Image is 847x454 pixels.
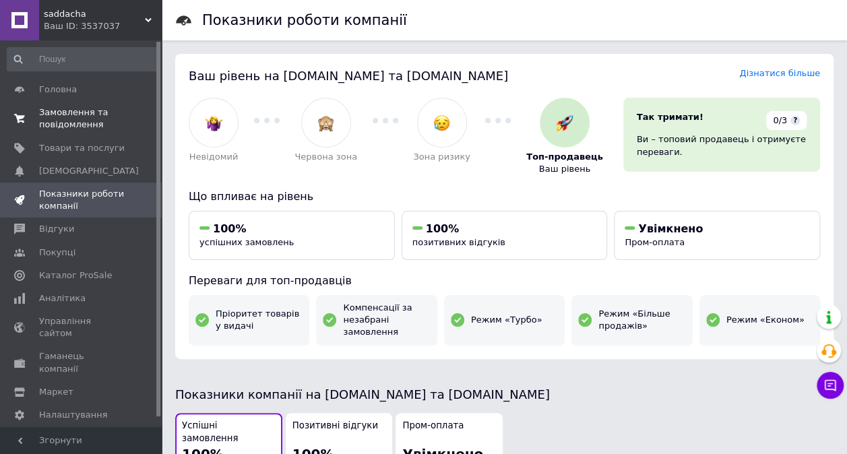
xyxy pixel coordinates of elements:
[213,222,246,235] span: 100%
[182,420,276,445] span: Успішні замовлення
[413,151,470,163] span: Зона ризику
[471,314,542,326] span: Режим «Турбо»
[625,237,685,247] span: Пром-оплата
[39,350,125,375] span: Гаманець компанії
[39,142,125,154] span: Товари та послуги
[739,68,820,78] a: Дізнатися більше
[39,315,125,339] span: Управління сайтом
[726,314,805,326] span: Режим «Економ»
[539,163,591,175] span: Ваш рівень
[44,20,162,32] div: Ваш ID: 3537037
[412,237,505,247] span: позитивних відгуків
[7,47,159,71] input: Пошук
[343,302,430,339] span: Компенсації за незабрані замовлення
[317,115,334,131] img: :see_no_evil:
[292,420,378,432] span: Позитивні відгуки
[294,151,357,163] span: Червона зона
[39,165,139,177] span: [DEMOGRAPHIC_DATA]
[402,420,464,432] span: Пром-оплата
[189,190,313,203] span: Що впливає на рівень
[638,222,703,235] span: Увімкнено
[39,247,75,259] span: Покупці
[39,188,125,212] span: Показники роботи компанії
[766,111,807,130] div: 0/3
[216,308,303,332] span: Пріоритет товарів у видачі
[817,372,844,399] button: Чат з покупцем
[790,116,800,125] span: ?
[598,308,685,332] span: Режим «Більше продажів»
[189,274,352,287] span: Переваги для топ-продавців
[637,112,703,122] span: Так тримати!
[39,409,108,421] span: Налаштування
[433,115,450,131] img: :disappointed_relieved:
[402,211,608,260] button: 100%позитивних відгуків
[189,151,239,163] span: Невідомий
[39,106,125,131] span: Замовлення та повідомлення
[637,133,807,158] div: Ви – топовий продавець і отримуєте переваги.
[189,69,508,83] span: Ваш рівень на [DOMAIN_NAME] та [DOMAIN_NAME]
[202,12,407,28] h1: Показники роботи компанії
[44,8,145,20] span: saddacha
[526,151,603,163] span: Топ-продавець
[189,211,395,260] button: 100%успішних замовлень
[175,387,550,401] span: Показники компанії на [DOMAIN_NAME] та [DOMAIN_NAME]
[39,292,86,304] span: Аналітика
[206,115,222,131] img: :woman-shrugging:
[39,386,73,398] span: Маркет
[614,211,820,260] button: УвімкненоПром-оплата
[39,269,112,282] span: Каталог ProSale
[556,115,573,131] img: :rocket:
[39,84,77,96] span: Головна
[199,237,294,247] span: успішних замовлень
[39,223,74,235] span: Відгуки
[426,222,459,235] span: 100%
